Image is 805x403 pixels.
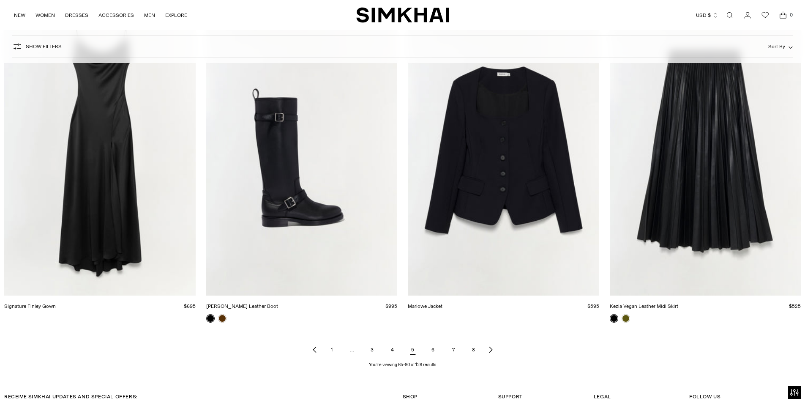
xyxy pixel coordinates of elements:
[425,341,442,358] a: Page 6 of results
[445,341,462,358] a: Page 7 of results
[384,341,401,358] a: Page 4 of results
[26,44,62,49] span: Show Filters
[369,362,436,368] p: You’re viewing 65-80 of 128 results
[144,6,155,25] a: MEN
[65,6,88,25] a: DRESSES
[696,6,718,25] button: USD $
[206,303,278,309] a: [PERSON_NAME] Leather Boot
[739,7,756,24] a: Go to the account page
[787,11,795,19] span: 0
[465,341,482,358] a: Page 8 of results
[323,341,340,358] a: Page 1 of results
[344,341,360,358] span: …
[364,341,381,358] a: Page 3 of results
[7,371,85,396] iframe: Sign Up via Text for Offers
[408,303,442,309] a: Marlowe Jacket
[35,6,55,25] a: WOMEN
[14,6,25,25] a: NEW
[98,6,134,25] a: ACCESSORIES
[486,341,496,358] a: Next page of results
[356,7,449,23] a: SIMKHAI
[310,341,320,358] a: Previous page of results
[768,44,785,49] span: Sort By
[594,394,611,400] span: Legal
[12,40,62,53] button: Show Filters
[721,7,738,24] a: Open search modal
[610,303,678,309] a: Kezia Vegan Leather Midi Skirt
[4,303,56,309] a: Signature Finley Gown
[498,394,523,400] span: Support
[768,42,793,51] button: Sort By
[165,6,187,25] a: EXPLORE
[403,394,418,400] span: Shop
[689,394,720,400] span: Follow Us
[404,341,421,358] span: 5
[757,7,774,24] a: Wishlist
[775,7,791,24] a: Open cart modal
[4,394,138,400] span: RECEIVE SIMKHAI UPDATES AND SPECIAL OFFERS:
